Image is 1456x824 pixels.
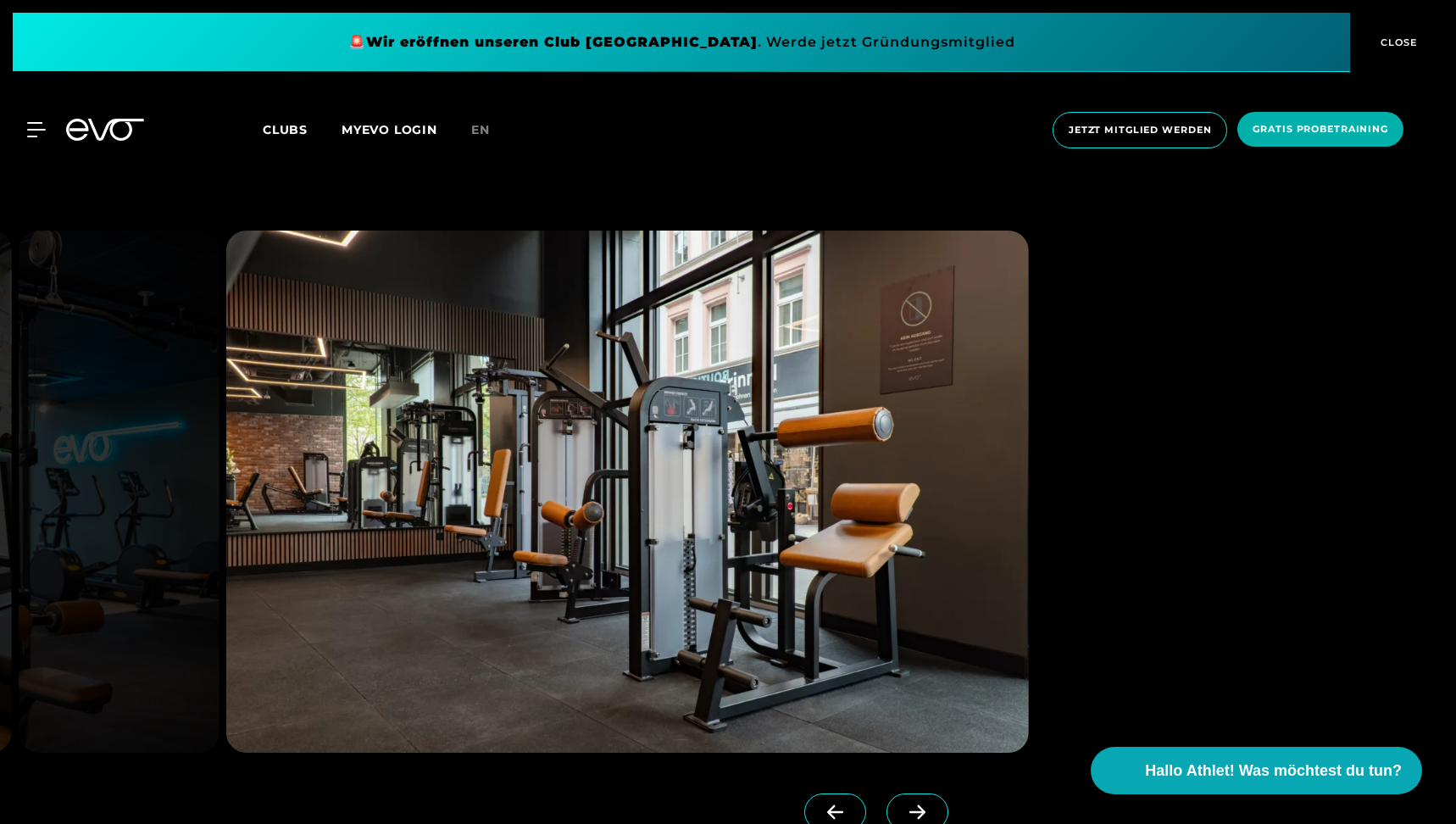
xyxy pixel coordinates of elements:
[263,121,342,137] a: Clubs
[1048,112,1232,148] a: Jetzt Mitglied werden
[471,122,490,137] span: en
[19,231,220,753] img: evofitness
[1091,747,1422,794] button: Hallo Athlet! Was möchtest du tun?
[1376,35,1418,50] span: CLOSE
[226,231,1029,753] img: evofitness
[263,122,308,137] span: Clubs
[342,122,437,137] a: MYEVO LOGIN
[1350,13,1443,72] button: CLOSE
[1253,122,1388,136] span: Gratis Probetraining
[1145,760,1402,782] span: Hallo Athlet! Was möchtest du tun?
[471,120,510,140] a: en
[1069,123,1211,137] span: Jetzt Mitglied werden
[1232,112,1409,148] a: Gratis Probetraining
